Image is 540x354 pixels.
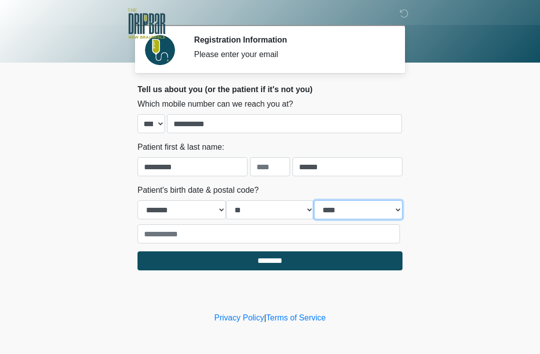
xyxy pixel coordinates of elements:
label: Patient's birth date & postal code? [137,184,258,196]
a: Terms of Service [266,313,325,322]
div: Please enter your email [194,49,387,61]
a: Privacy Policy [214,313,264,322]
label: Patient first & last name: [137,141,224,153]
a: | [264,313,266,322]
label: Which mobile number can we reach you at? [137,98,293,110]
img: The DRIPBaR - New Braunfels Logo [127,8,165,40]
img: Agent Avatar [145,35,175,65]
h2: Tell us about you (or the patient if it's not you) [137,85,402,94]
